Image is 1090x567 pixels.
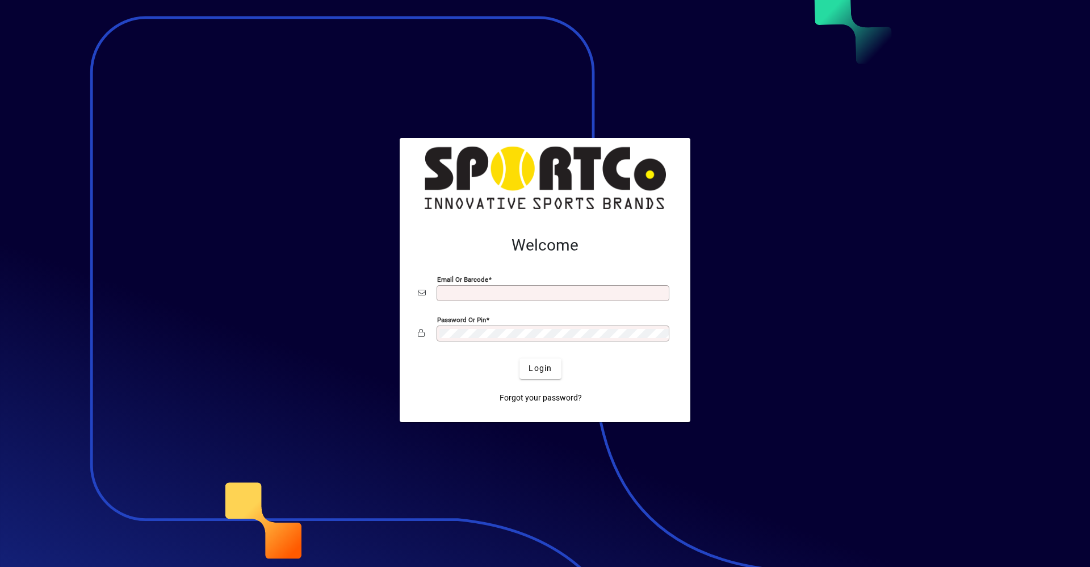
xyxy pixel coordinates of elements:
[529,362,552,374] span: Login
[495,388,586,408] a: Forgot your password?
[437,275,488,283] mat-label: Email or Barcode
[500,392,582,404] span: Forgot your password?
[418,236,672,255] h2: Welcome
[519,358,561,379] button: Login
[437,315,486,323] mat-label: Password or Pin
